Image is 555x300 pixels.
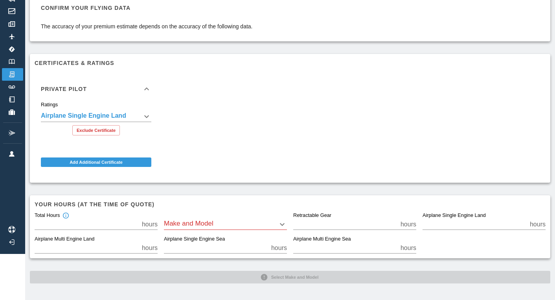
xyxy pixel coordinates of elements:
div: Airplane Single Engine Land [41,111,151,122]
label: Airplane Single Engine Sea [164,236,225,243]
button: Add Additional Certificate [41,157,151,167]
label: Ratings [41,101,58,108]
p: hours [401,220,416,229]
p: hours [401,243,416,253]
label: Airplane Single Engine Land [423,212,486,219]
label: Retractable Gear [293,212,331,219]
div: Private Pilot [35,102,158,142]
h6: Confirm your flying data [41,4,253,12]
p: The accuracy of your premium estimate depends on the accuracy of the following data. [41,22,253,30]
h6: Private Pilot [41,86,87,92]
svg: Total hours in fixed-wing aircraft [62,212,69,219]
h6: Certificates & Ratings [35,59,546,67]
div: Total Hours [35,212,69,219]
p: hours [142,220,158,229]
p: hours [271,243,287,253]
label: Airplane Multi Engine Land [35,236,94,243]
label: Airplane Multi Engine Sea [293,236,351,243]
div: Private Pilot [35,76,158,102]
button: Exclude Certificate [72,125,120,135]
p: hours [530,220,546,229]
p: hours [142,243,158,253]
h6: Your hours (at the time of quote) [35,200,546,209]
